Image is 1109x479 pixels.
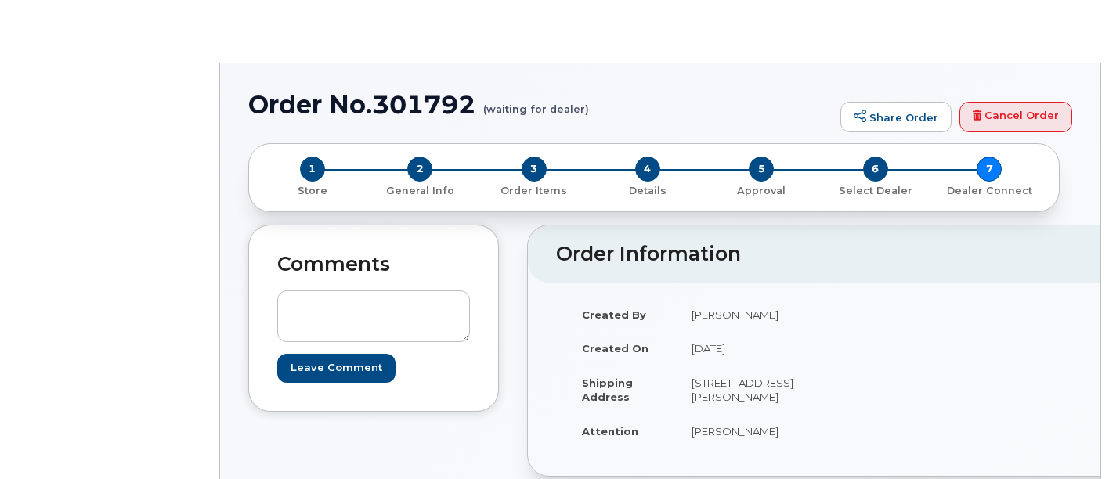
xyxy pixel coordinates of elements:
h1: Order No.301792 [248,91,833,118]
input: Leave Comment [277,354,396,383]
a: Cancel Order [959,102,1072,133]
span: 3 [522,157,547,182]
a: 5 Approval [705,182,818,198]
td: [DATE] [677,331,855,366]
h2: Comments [277,254,470,276]
span: 1 [300,157,325,182]
p: Order Items [483,184,584,198]
strong: Created By [582,308,646,321]
a: 6 Select Dealer [818,182,932,198]
a: 4 Details [591,182,704,198]
span: 6 [863,157,888,182]
p: Approval [711,184,812,198]
small: (waiting for dealer) [483,91,589,115]
td: [PERSON_NAME] [677,297,855,332]
span: 4 [635,157,660,182]
p: Store [268,184,356,198]
span: 2 [407,157,432,182]
td: [PERSON_NAME] [677,414,855,448]
p: Select Dealer [825,184,926,198]
a: Share Order [840,102,952,133]
strong: Attention [582,425,638,438]
strong: Created On [582,342,648,355]
h2: Order Information [556,243,1107,265]
strong: Shipping Address [582,376,633,404]
a: 3 Order Items [477,182,591,198]
td: [STREET_ADDRESS][PERSON_NAME] [677,366,855,414]
span: 5 [749,157,774,182]
a: 2 General Info [363,182,476,198]
a: 1 Store [262,182,363,198]
p: General Info [369,184,470,198]
p: Details [597,184,698,198]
